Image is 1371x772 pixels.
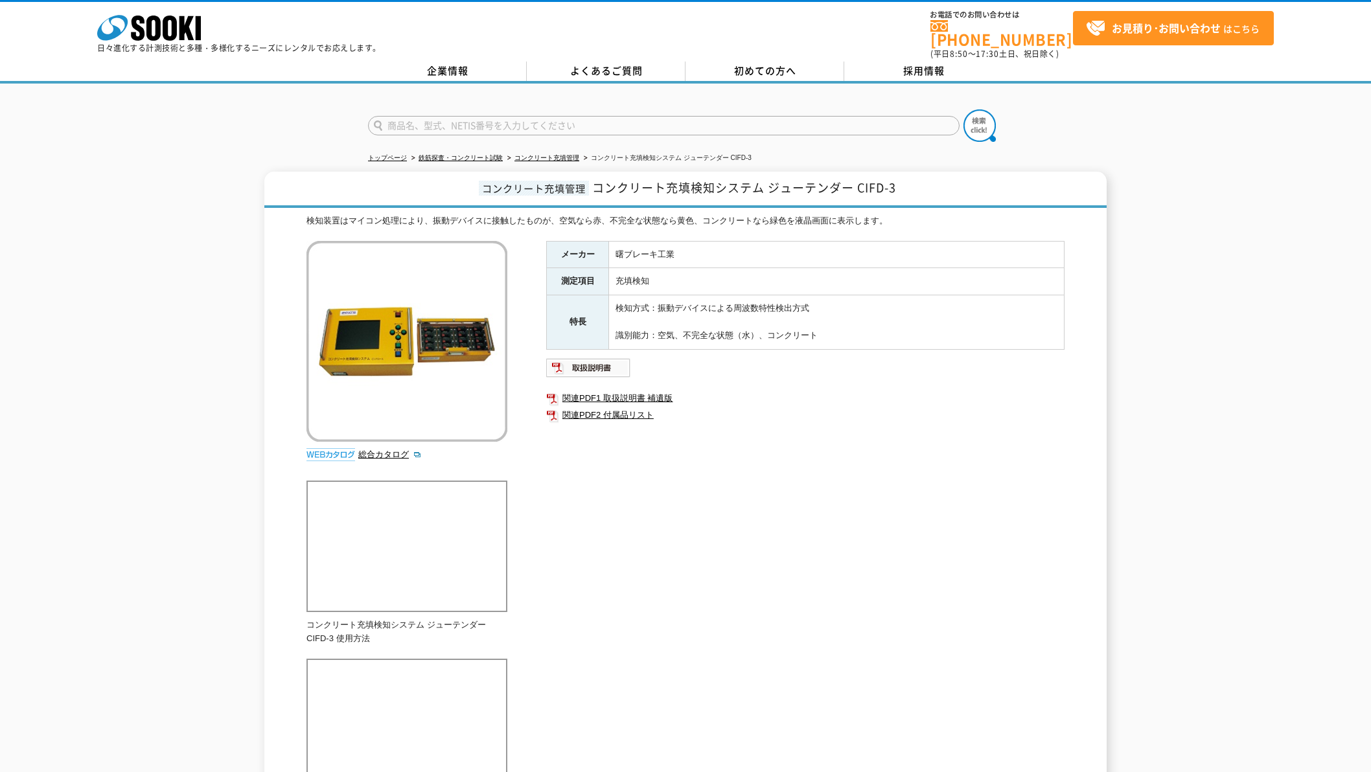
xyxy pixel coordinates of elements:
[930,11,1073,19] span: お電話でのお問い合わせは
[306,241,507,442] img: コンクリート充填検知システム ジューテンダー CIFD-3
[976,48,999,60] span: 17:30
[546,366,631,376] a: 取扱説明書
[609,295,1065,349] td: 検知方式：振動デバイスによる周波数特性検出方式 識別能力：空気、不完全な状態（水）、コンクリート
[592,179,896,196] span: コンクリート充填検知システム ジューテンダー CIFD-3
[844,62,1003,81] a: 採用情報
[685,62,844,81] a: 初めての方へ
[547,295,609,349] th: 特長
[930,48,1059,60] span: (平日 ～ 土日、祝日除く)
[97,44,381,52] p: 日々進化する計測技術と多種・多様化するニーズにレンタルでお応えします。
[581,152,752,165] li: コンクリート充填検知システム ジューテンダー CIFD-3
[1073,11,1274,45] a: お見積り･お問い合わせはこちら
[546,407,1065,424] a: 関連PDF2 付属品リスト
[930,20,1073,47] a: [PHONE_NUMBER]
[547,241,609,268] th: メーカー
[514,154,579,161] a: コンクリート充填管理
[527,62,685,81] a: よくあるご質問
[609,268,1065,295] td: 充填検知
[368,62,527,81] a: 企業情報
[547,268,609,295] th: 測定項目
[368,116,960,135] input: 商品名、型式、NETIS番号を入力してください
[950,48,968,60] span: 8:50
[546,390,1065,407] a: 関連PDF1 取扱説明書 補遺版
[306,448,355,461] img: webカタログ
[1086,19,1260,38] span: はこちら
[306,214,1065,228] div: 検知装置はマイコン処理により、振動デバイスに接触したものが、空気なら赤、不完全な状態なら黄色、コンクリートなら緑色を液晶画面に表示します。
[734,63,796,78] span: 初めての方へ
[1112,20,1221,36] strong: お見積り･お問い合わせ
[609,241,1065,268] td: 曙ブレーキ工業
[479,181,589,196] span: コンクリート充填管理
[368,154,407,161] a: トップページ
[306,619,507,646] p: コンクリート充填検知システム ジューテンダー CIFD-3 使用方法
[358,449,422,459] a: 総合カタログ
[546,358,631,378] img: 取扱説明書
[963,109,996,142] img: btn_search.png
[419,154,503,161] a: 鉄筋探査・コンクリート試験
